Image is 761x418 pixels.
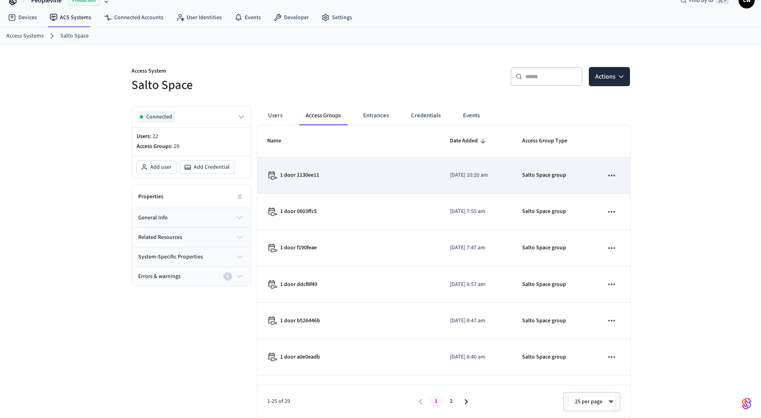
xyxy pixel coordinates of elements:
[450,280,503,289] p: [DATE] 8:57 am
[180,161,234,174] button: Add Credential
[138,272,181,281] span: Errors & warnings
[131,77,376,93] h5: Salto Space
[280,207,317,216] p: 1 door 0803ffc5
[194,163,230,171] span: Add Credential
[223,272,232,280] div: 0
[138,193,163,201] h2: Properties
[522,317,566,325] p: Salto Space group
[450,244,503,252] p: [DATE] 7:47 am
[137,111,246,122] button: Connected
[132,228,251,247] button: related resources
[522,207,566,216] p: Salto Space group
[405,106,447,125] button: Credentials
[146,113,172,121] span: Connected
[522,171,566,179] p: Salto Space group
[60,32,89,40] a: Salto Space
[6,32,44,40] a: Access Systems
[568,392,616,411] div: 25 per page
[138,233,182,242] span: related resources
[742,397,751,410] img: SeamLogoGradient.69752ec5.svg
[299,106,347,125] button: Access Groups
[280,317,320,325] p: 1 door b526446b
[522,244,566,252] p: Salto Space group
[153,132,158,140] span: 22
[132,208,251,227] button: general info
[450,353,503,361] p: [DATE] 8:40 am
[150,163,171,171] span: Add user
[2,10,43,25] a: Devices
[267,135,292,147] span: Name
[460,395,473,408] button: Go to next page
[138,214,168,222] span: general info
[522,280,566,289] p: Salto Space group
[97,10,170,25] a: Connected Accounts
[131,67,376,77] p: Access System
[445,395,458,408] button: Go to page 2
[43,10,97,25] a: ACS Systems
[132,247,251,266] button: system-specific properties
[357,106,395,125] button: Entrances
[137,142,246,151] p: Access Groups:
[513,125,594,157] th: Access Group Type
[450,171,503,179] p: [DATE] 10:20 am
[138,253,203,261] span: system-specific properties
[457,106,486,125] button: Events
[280,353,320,361] p: 1 door a0e0eadb
[267,397,413,406] span: 1-25 of 29
[132,267,251,286] button: Errors & warnings0
[267,10,315,25] a: Developer
[170,10,228,25] a: User Identities
[589,67,630,86] button: Actions
[137,161,176,174] button: Add user
[522,353,566,361] p: Salto Space group
[450,317,503,325] p: [DATE] 8:47 am
[430,395,443,408] button: page 1
[450,207,503,216] p: [DATE] 7:55 am
[450,135,488,147] span: Date Added
[261,106,290,125] button: Users
[280,244,317,252] p: 1 door f190feae
[413,395,474,408] nav: pagination navigation
[280,171,319,179] p: 1 door 1130ee11
[280,280,317,289] p: 1 door ddcf8f49
[315,10,358,25] a: Settings
[137,132,246,141] p: Users:
[228,10,267,25] a: Events
[174,142,179,150] span: 29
